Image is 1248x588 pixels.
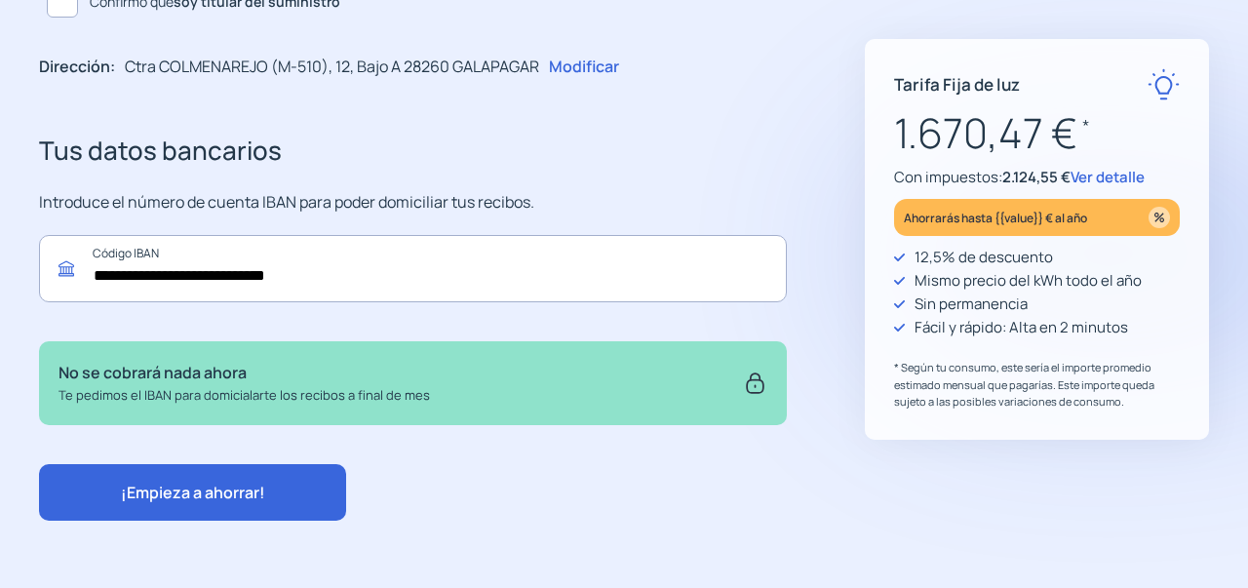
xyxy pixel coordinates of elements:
img: secure.svg [743,361,767,406]
p: Introduce el número de cuenta IBAN para poder domiciliar tus recibos. [39,190,787,216]
p: Fácil y rápido: Alta en 2 minutos [915,316,1128,339]
span: 2.124,55 € [1002,167,1071,187]
p: Mismo precio del kWh todo el año [915,269,1142,293]
p: Sin permanencia [915,293,1028,316]
p: 1.670,47 € [894,100,1180,166]
span: Ver detalle [1071,167,1145,187]
span: ¡Empieza a ahorrar! [121,482,265,503]
p: Ctra COLMENAREJO (M-510), 12, Bajo A 28260 GALAPAGAR [125,55,539,80]
img: rate-E.svg [1148,68,1180,100]
p: 12,5% de descuento [915,246,1053,269]
p: Te pedimos el IBAN para domicialarte los recibos a final de mes [58,385,430,406]
p: Tarifa Fija de luz [894,71,1020,98]
p: Con impuestos: [894,166,1180,189]
p: * Según tu consumo, este sería el importe promedio estimado mensual que pagarías. Este importe qu... [894,359,1180,411]
img: percentage_icon.svg [1149,207,1170,228]
p: Dirección: [39,55,115,80]
h3: Tus datos bancarios [39,131,787,172]
p: Ahorrarás hasta {{value}} € al año [904,207,1087,229]
p: No se cobrará nada ahora [58,361,430,386]
p: Modificar [549,55,619,80]
button: ¡Empieza a ahorrar! [39,464,346,521]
